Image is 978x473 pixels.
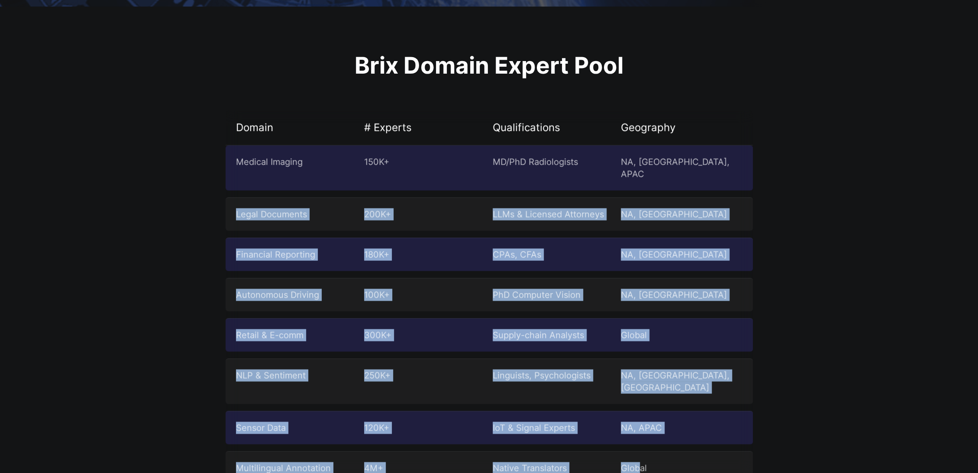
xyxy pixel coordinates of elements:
[493,156,614,180] div: MD/PhD Radiologists
[236,369,358,394] div: NLP & Sentiment
[236,422,358,434] div: Sensor Data
[621,156,742,180] div: NA, [GEOGRAPHIC_DATA], APAC
[236,249,358,261] div: Financial Reporting
[236,289,358,301] div: Autonomous Driving
[364,249,486,261] div: 180K+
[493,422,614,434] div: IoT & Signal Experts
[364,121,486,135] div: # Experts
[621,369,742,394] div: NA, [GEOGRAPHIC_DATA], [GEOGRAPHIC_DATA]
[236,329,358,341] div: Retail & E-comm
[493,329,614,341] div: Supply-chain Analysts
[236,121,358,135] div: Domain
[621,249,742,261] div: NA, [GEOGRAPHIC_DATA]
[493,249,614,261] div: CPAs, CFAs
[364,208,486,220] div: 200K+
[226,49,753,83] h2: Brix Domain Expert Pool
[493,289,614,301] div: PhD Computer Vision
[621,289,742,301] div: NA, [GEOGRAPHIC_DATA]
[364,422,486,434] div: 120K+
[364,289,486,301] div: 100K+
[364,329,486,341] div: 300K+
[236,156,358,180] div: Medical Imaging
[236,208,358,220] div: Legal Documents
[621,121,742,135] div: Geography
[364,369,486,394] div: 250K+
[364,156,486,180] div: 150K+
[621,329,742,341] div: Global
[493,369,614,394] div: Linguists, Psychologists
[493,121,614,135] div: Qualifications
[621,422,742,434] div: NA, APAC
[621,208,742,220] div: NA, [GEOGRAPHIC_DATA]
[493,208,614,220] div: LLMs & Licensed Attorneys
